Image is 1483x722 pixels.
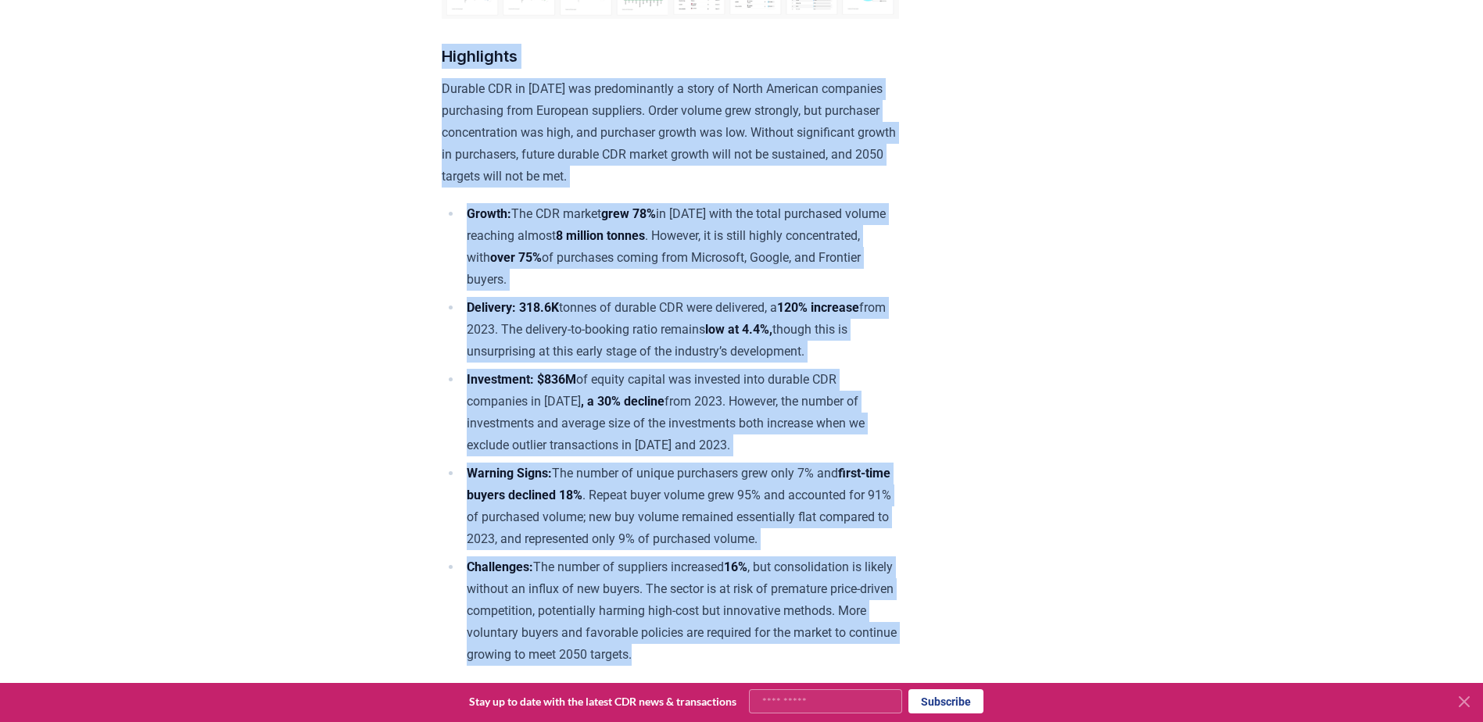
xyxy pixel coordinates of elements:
li: The CDR market in [DATE] with the total purchased volume reaching almost . However, it is still h... [462,203,899,291]
strong: low at 4.4%, [705,322,772,337]
strong: 16% [724,559,747,574]
p: Durable CDR in [DATE] was predominantly a story of North American companies purchasing from Europ... [442,78,899,188]
li: The number of suppliers increased , but consolidation is likely without an influx of new buyers. ... [462,556,899,666]
strong: 8 million tonnes [556,228,645,243]
strong: Delivery: 318.6K [467,300,559,315]
strong: , a 30% decline [581,394,664,409]
strong: 120% increase [777,300,859,315]
strong: Growth: [467,206,511,221]
strong: Investment: $836M [467,372,576,387]
li: of equity capital was invested into durable CDR companies in [DATE] from 2023​. However, the numb... [462,369,899,456]
h3: Highlights [442,44,899,69]
li: The number of unique purchasers grew only 7% and . Repeat buyer volume grew 95% and accounted for... [462,463,899,550]
strong: Warning Signs: [467,466,552,481]
strong: Challenges: [467,559,533,574]
strong: grew 78% [601,206,656,221]
strong: over 75% [490,250,542,265]
strong: first-time buyers declined 18% [467,466,890,502]
li: tonnes of durable CDR were delivered, a from 2023​. The delivery-to-booking ratio remains though ... [462,297,899,363]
